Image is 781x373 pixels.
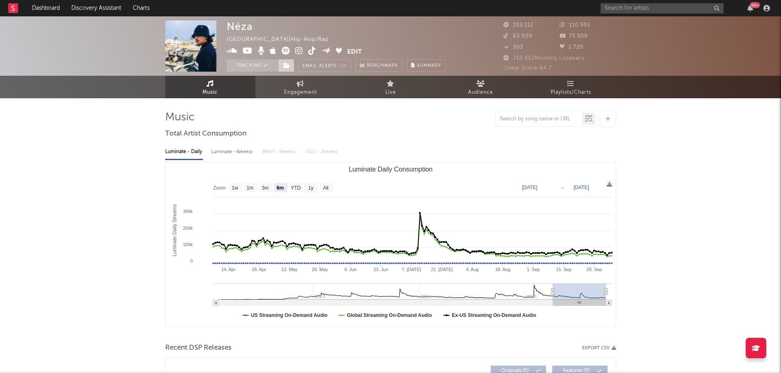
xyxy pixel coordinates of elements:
text: Ex-US Streaming On-Demand Audio [452,312,536,318]
span: Benchmark [367,61,398,71]
text: 100k [183,242,193,247]
text: Luminate Daily Consumption [348,166,433,173]
span: Jump Score: 64.7 [503,66,552,71]
text: → [560,185,565,190]
a: Engagement [255,76,346,98]
text: 1w [232,185,238,191]
text: [DATE] [522,185,537,190]
span: Playlists/Charts [551,88,591,97]
span: Total Artist Consumption [165,129,246,139]
text: US Streaming On-Demand Audio [251,312,328,318]
span: 718.952 Monthly Listeners [503,56,585,61]
a: Music [165,76,255,98]
span: 1.720 [560,45,583,50]
span: 303 [503,45,523,50]
button: Email AlertsOn [298,59,351,72]
button: 99+ [747,5,753,11]
text: 28. Apr [252,267,266,272]
text: Luminate Daily Streams [172,204,178,256]
text: 6m [276,185,283,191]
text: 26. May [312,267,328,272]
text: 3m [262,185,269,191]
text: 1y [308,185,313,191]
span: Summary [417,63,441,68]
a: Live [346,76,436,98]
text: 14. Apr [221,267,235,272]
text: 23. Jun [373,267,388,272]
text: All [323,185,328,191]
text: [DATE] [574,185,589,190]
button: Export CSV [582,346,616,350]
text: Global Streaming On-Demand Audio [346,312,432,318]
span: Recent DSP Releases [165,343,232,353]
a: Benchmark [355,59,403,72]
button: Summary [407,59,446,72]
span: Audience [468,88,493,97]
text: 29. Sep [586,267,602,272]
text: 200k [183,226,193,231]
span: Music [203,88,218,97]
div: 99 + [750,2,760,8]
text: 9. Jun [344,267,356,272]
div: Luminate - Daily [165,145,203,159]
text: YTD [291,185,301,191]
text: 18. Aug [495,267,510,272]
text: Zoom [213,185,226,191]
div: [GEOGRAPHIC_DATA] | Hip-Hop/Rap [227,35,338,45]
a: Playlists/Charts [526,76,616,98]
text: 12. May [281,267,298,272]
text: 1m [246,185,253,191]
span: 75.500 [560,34,588,39]
div: Luminate - Weekly [211,145,254,159]
span: Engagement [284,88,317,97]
button: Tracking [227,59,278,72]
text: 300k [183,209,193,214]
span: 192.112 [503,23,533,28]
text: 1. Sep [526,267,540,272]
input: Search for artists [601,3,724,14]
svg: Luminate Daily Consumption [166,163,616,326]
div: Néza [227,20,253,32]
text: 15. Sep [556,267,572,272]
span: Live [385,88,396,97]
text: 4. Aug [466,267,478,272]
span: 110.991 [560,23,590,28]
em: On [339,64,347,68]
button: Edit [347,47,362,57]
text: 7. [DATE] [401,267,421,272]
text: 21. [DATE] [431,267,453,272]
input: Search by song name or URL [496,116,582,122]
a: Audience [436,76,526,98]
span: 65.900 [503,34,533,39]
text: 0 [190,258,192,263]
